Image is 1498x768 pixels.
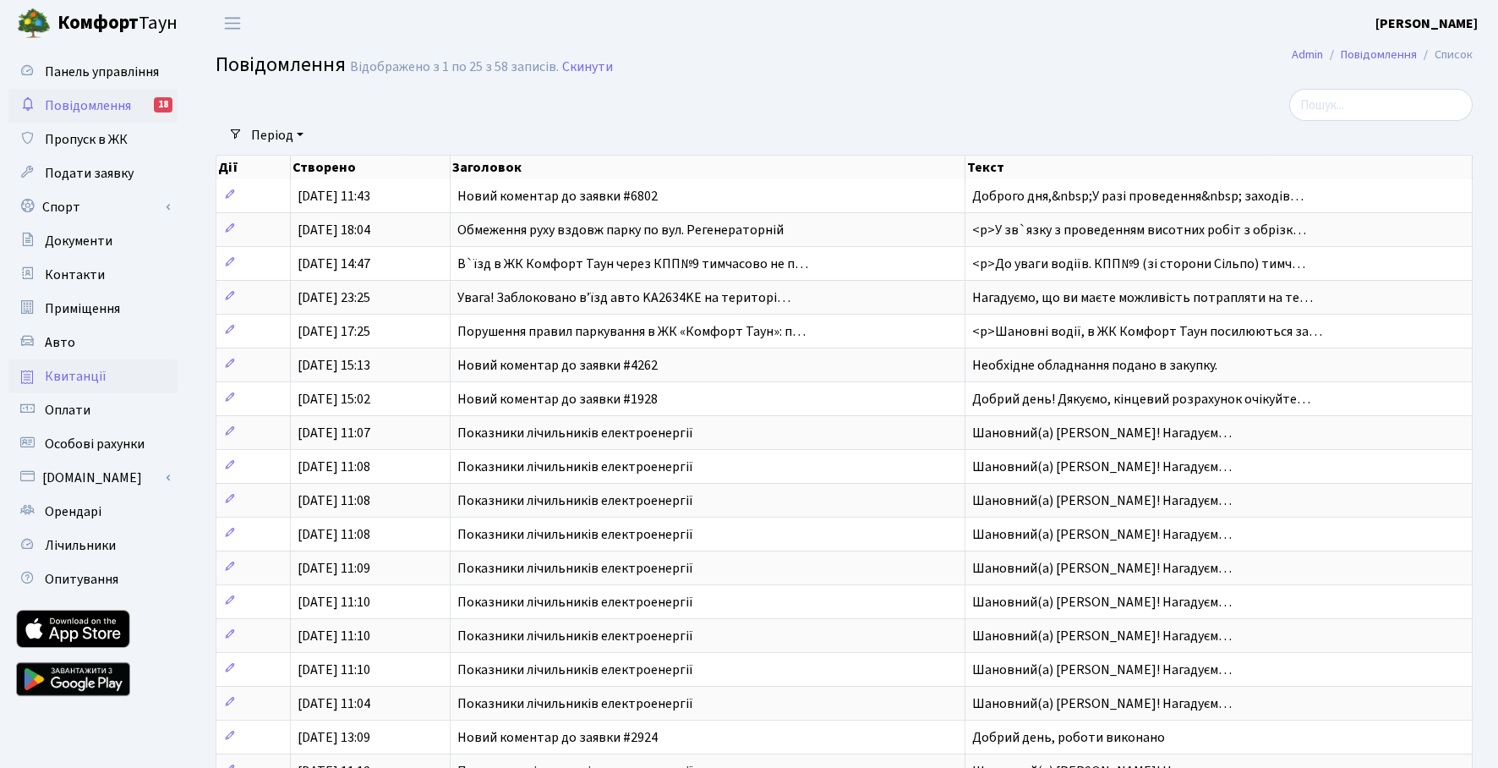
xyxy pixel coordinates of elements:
span: [DATE] 11:43 [298,187,370,206]
span: Шановний(а) [PERSON_NAME]! Нагадуєм… [972,491,1232,510]
span: Показники лічильників електроенергії [457,424,693,442]
span: Оплати [45,401,90,420]
span: <p>Шановні водії, в ЖК Комфорт Таун посилюються за… [972,322,1322,341]
span: Панель управління [45,63,159,81]
b: [PERSON_NAME] [1375,14,1478,33]
span: [DATE] 15:13 [298,356,370,375]
span: [DATE] 11:08 [298,525,370,544]
span: Шановний(а) [PERSON_NAME]! Нагадуєм… [972,627,1232,645]
a: Приміщення [8,292,178,326]
span: [DATE] 15:02 [298,390,370,409]
span: Приміщення [45,299,120,318]
a: Admin [1292,46,1323,63]
span: Порушення правил паркування в ЖК «Комфорт Таун»: п… [457,322,806,341]
th: Заголовок [451,156,965,179]
span: [DATE] 11:10 [298,627,370,645]
span: Авто [45,333,75,352]
a: Спорт [8,190,178,224]
a: Пропуск в ЖК [8,123,178,156]
a: Панель управління [8,55,178,89]
span: Новий коментар до заявки #1928 [457,390,658,409]
span: <p>До уваги водіїв. КПП№9 (зі сторони Сільпо) тимч… [972,255,1305,273]
span: Шановний(а) [PERSON_NAME]! Нагадуєм… [972,458,1232,476]
a: Опитування [8,562,178,596]
span: Повідомлення [45,96,131,115]
div: 18 [154,97,172,112]
div: Відображено з 1 по 25 з 58 записів. [350,59,559,75]
span: Показники лічильників електроенергії [457,694,693,713]
a: Повідомлення [1341,46,1417,63]
a: Авто [8,326,178,359]
span: [DATE] 11:04 [298,694,370,713]
span: Показники лічильників електроенергії [457,559,693,578]
span: В`їзд в ЖК Комфорт Таун через КПП№9 тимчасово не п… [457,255,808,273]
span: [DATE] 23:25 [298,288,370,307]
span: Доброго дня,&nbsp;У разі проведення&nbsp; заходів… [972,187,1304,206]
th: Дії [216,156,291,179]
a: Квитанції [8,359,178,393]
a: Контакти [8,258,178,292]
span: Документи [45,232,112,250]
span: Увага! Заблоковано вʼїзд авто KA2634KE на територі… [457,288,790,307]
span: Шановний(а) [PERSON_NAME]! Нагадуєм… [972,525,1232,544]
a: Лічильники [8,529,178,562]
span: Пропуск в ЖК [45,130,128,149]
span: Шановний(а) [PERSON_NAME]! Нагадуєм… [972,661,1232,679]
span: [DATE] 14:47 [298,255,370,273]
a: Скинути [562,59,613,75]
span: Показники лічильників електроенергії [457,525,693,544]
b: Комфорт [57,9,139,36]
span: Добрий день, роботи виконано [972,728,1165,747]
span: Обмеження руху вздовж парку по вул. Регенераторній [457,221,784,239]
span: [DATE] 13:09 [298,728,370,747]
span: [DATE] 11:07 [298,424,370,442]
a: Період [244,121,310,150]
span: Таун [57,9,178,38]
span: Показники лічильників електроенергії [457,458,693,476]
a: Подати заявку [8,156,178,190]
span: Орендарі [45,502,101,521]
span: Новий коментар до заявки #4262 [457,356,658,375]
a: [PERSON_NAME] [1375,14,1478,34]
input: Пошук... [1289,89,1473,121]
span: Нагадуємо, що ви маєте можливість потрапляти на те… [972,288,1313,307]
a: [DOMAIN_NAME] [8,461,178,495]
span: [DATE] 11:10 [298,661,370,679]
span: Особові рахунки [45,435,145,453]
span: Шановний(а) [PERSON_NAME]! Нагадуєм… [972,424,1232,442]
a: Особові рахунки [8,427,178,461]
span: [DATE] 18:04 [298,221,370,239]
th: Текст [965,156,1473,179]
span: Показники лічильників електроенергії [457,627,693,645]
span: [DATE] 11:08 [298,491,370,510]
span: Шановний(а) [PERSON_NAME]! Нагадуєм… [972,593,1232,612]
span: Показники лічильників електроенергії [457,661,693,679]
span: [DATE] 11:08 [298,458,370,476]
span: Показники лічильників електроенергії [457,593,693,612]
a: Орендарі [8,495,178,529]
span: Показники лічильників електроенергії [457,491,693,510]
span: Новий коментар до заявки #6802 [457,187,658,206]
span: Шановний(а) [PERSON_NAME]! Нагадуєм… [972,694,1232,713]
span: Контакти [45,266,105,284]
span: Опитування [45,570,118,589]
span: <p>У зв`язку з проведенням висотних робіт з обрізк… [972,221,1306,239]
span: [DATE] 11:10 [298,593,370,612]
span: Новий коментар до заявки #2924 [457,728,658,747]
button: Переключити навігацію [211,9,254,37]
span: [DATE] 11:09 [298,559,370,578]
span: Лічильники [45,536,116,555]
span: Шановний(а) [PERSON_NAME]! Нагадуєм… [972,559,1232,578]
a: Оплати [8,393,178,427]
span: Повідомлення [216,50,346,80]
li: Список [1417,46,1473,64]
nav: breadcrumb [1266,37,1498,73]
span: Квитанції [45,367,107,386]
span: Добрий день! Дякуємо, кінцевий розрахунок очікуйте… [972,390,1310,409]
th: Створено [291,156,451,179]
a: Документи [8,224,178,258]
span: Необхідне обладнання подано в закупку. [972,356,1217,375]
a: Повідомлення18 [8,89,178,123]
span: [DATE] 17:25 [298,322,370,341]
span: Подати заявку [45,164,134,183]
